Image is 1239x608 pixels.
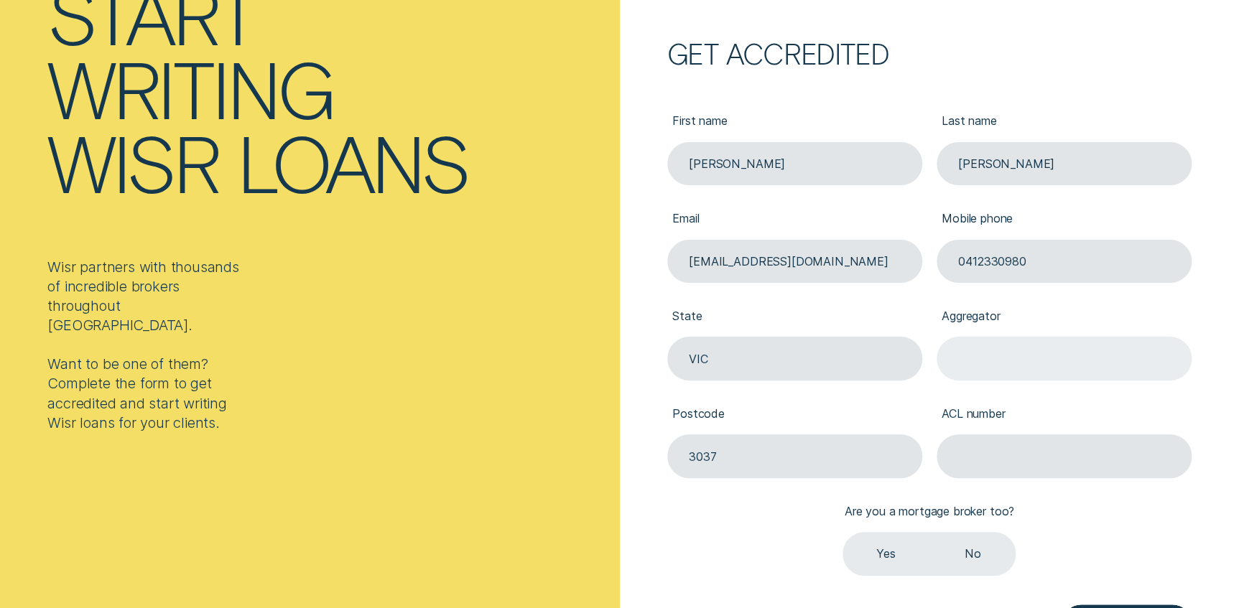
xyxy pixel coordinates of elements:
[237,126,468,200] div: loans
[667,395,922,434] label: Postcode
[937,102,1192,141] label: Last name
[843,532,929,575] label: Yes
[937,395,1192,434] label: ACL number
[667,102,922,141] label: First name
[667,297,922,337] label: State
[47,52,333,126] div: writing
[667,43,1192,65] h2: Get accredited
[937,297,1192,337] label: Aggregator
[667,200,922,239] label: Email
[937,200,1192,239] label: Mobile phone
[47,126,218,200] div: Wisr
[929,532,1016,575] label: No
[840,492,1019,532] label: Are you a mortgage broker too?
[47,258,250,433] div: Wisr partners with thousands of incredible brokers throughout [GEOGRAPHIC_DATA]. Want to be one o...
